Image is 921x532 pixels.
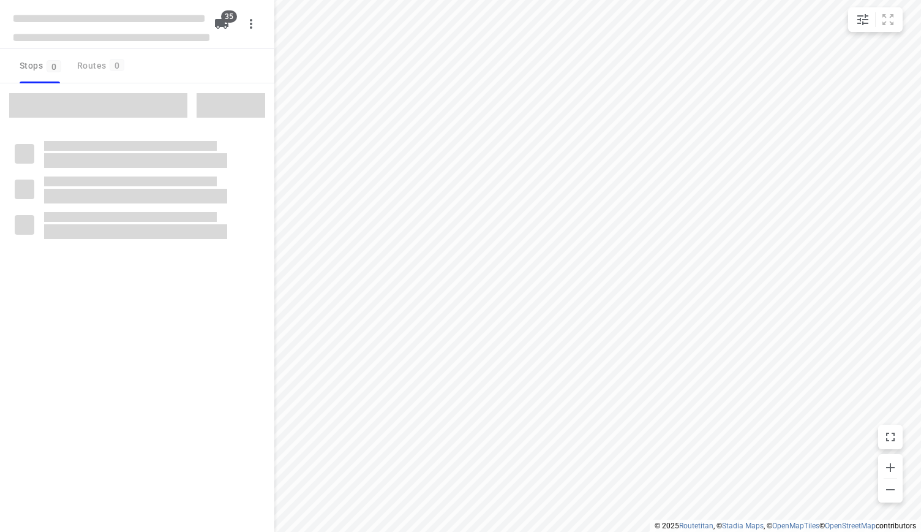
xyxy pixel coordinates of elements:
li: © 2025 , © , © © contributors [655,522,916,530]
a: OpenStreetMap [825,522,876,530]
a: OpenMapTiles [772,522,819,530]
div: small contained button group [848,7,903,32]
button: Map settings [851,7,875,32]
a: Routetitan [679,522,713,530]
a: Stadia Maps [722,522,764,530]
